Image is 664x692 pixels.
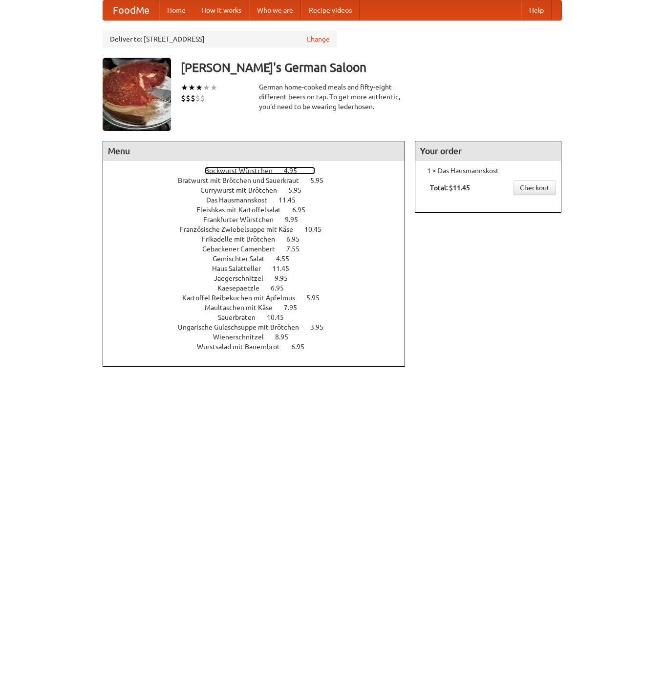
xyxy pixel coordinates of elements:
[178,323,309,331] span: Ungarische Gulaschsuppe mit Brötchen
[203,216,316,223] a: Frankfurter Würstchen 9.95
[180,225,340,233] a: Französische Zwiebelsuppe mit Käse 10.45
[182,294,338,302] a: Kartoffel Reibekuchen mit Apfelmus 5.95
[202,245,318,253] a: Gebackener Camenbert 7.55
[205,304,315,312] a: Maultaschen mit Käse 7.95
[202,245,285,253] span: Gebackener Camenbert
[275,333,298,341] span: 8.95
[306,34,330,44] a: Change
[210,82,217,93] li: ★
[182,294,305,302] span: Kartoffel Reibekuchen mit Apfelmus
[214,274,306,282] a: Jaegerschnitzel 9.95
[284,167,307,175] span: 4.95
[103,141,405,161] h4: Menu
[218,313,265,321] span: Sauerbraten
[195,82,203,93] li: ★
[285,216,308,223] span: 9.95
[197,343,322,351] a: Wurstsalad mit Bauernbrot 6.95
[181,58,562,77] h3: [PERSON_NAME]'s German Saloon
[286,235,309,243] span: 6.95
[202,235,318,243] a: Frikadelle mit Brötchen 6.95
[200,186,320,194] a: Currywurst mit Brötchen 5.95
[191,93,195,104] li: $
[212,265,271,272] span: Haus Salatteller
[291,343,314,351] span: 6.95
[159,0,193,20] a: Home
[213,255,307,263] a: Gemischter Salat 4.55
[178,323,342,331] a: Ungarische Gulaschsuppe mit Brötchen 3.95
[213,333,274,341] span: Wienerschnitzel
[310,323,333,331] span: 3.95
[180,225,303,233] span: Französische Zwiebelsuppe mit Käse
[272,265,299,272] span: 11.45
[181,82,188,93] li: ★
[304,225,331,233] span: 10.45
[301,0,360,20] a: Recipe videos
[521,0,552,20] a: Help
[267,313,294,321] span: 10.45
[103,0,159,20] a: FoodMe
[249,0,301,20] a: Who we are
[206,196,314,204] a: Das Hausmannskost 11.45
[292,206,315,214] span: 6.95
[103,58,171,131] img: angular.jpg
[178,177,309,184] span: Bratwurst mit Brötchen und Sauerkraut
[197,343,290,351] span: Wurstsalad mit Bauernbrot
[275,274,298,282] span: 9.95
[202,235,285,243] span: Frikadelle mit Brötchen
[214,274,273,282] span: Jaegerschnitzel
[415,141,561,161] h4: Your order
[259,82,406,112] div: German home-cooked meals and fifty-eight different beers on tap. To get more authentic, you'd nee...
[178,177,342,184] a: Bratwurst mit Brötchen und Sauerkraut 5.95
[205,167,282,175] span: Bockwurst Würstchen
[306,294,329,302] span: 5.95
[195,93,200,104] li: $
[420,166,556,176] li: 1 × Das Hausmannskost
[213,255,275,263] span: Gemischter Salat
[286,245,309,253] span: 7.55
[196,206,323,214] a: Fleishkas mit Kartoffelsalat 6.95
[213,333,306,341] a: Wienerschnitzel 8.95
[200,93,205,104] li: $
[103,30,337,48] div: Deliver to: [STREET_ADDRESS]
[186,93,191,104] li: $
[514,180,556,195] a: Checkout
[310,177,333,184] span: 5.95
[217,284,302,292] a: Kaesepaetzle 6.95
[200,186,287,194] span: Currywurst mit Brötchen
[196,206,291,214] span: Fleishkas mit Kartoffelsalat
[284,304,307,312] span: 7.95
[288,186,311,194] span: 5.95
[188,82,195,93] li: ★
[205,304,282,312] span: Maultaschen mit Käse
[276,255,299,263] span: 4.55
[193,0,249,20] a: How it works
[203,216,283,223] span: Frankfurter Würstchen
[278,196,305,204] span: 11.45
[206,196,277,204] span: Das Hausmannskost
[430,184,470,192] b: Total: $11.45
[271,284,294,292] span: 6.95
[181,93,186,104] li: $
[205,167,315,175] a: Bockwurst Würstchen 4.95
[217,284,269,292] span: Kaesepaetzle
[203,82,210,93] li: ★
[212,265,307,272] a: Haus Salatteller 11.45
[218,313,302,321] a: Sauerbraten 10.45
